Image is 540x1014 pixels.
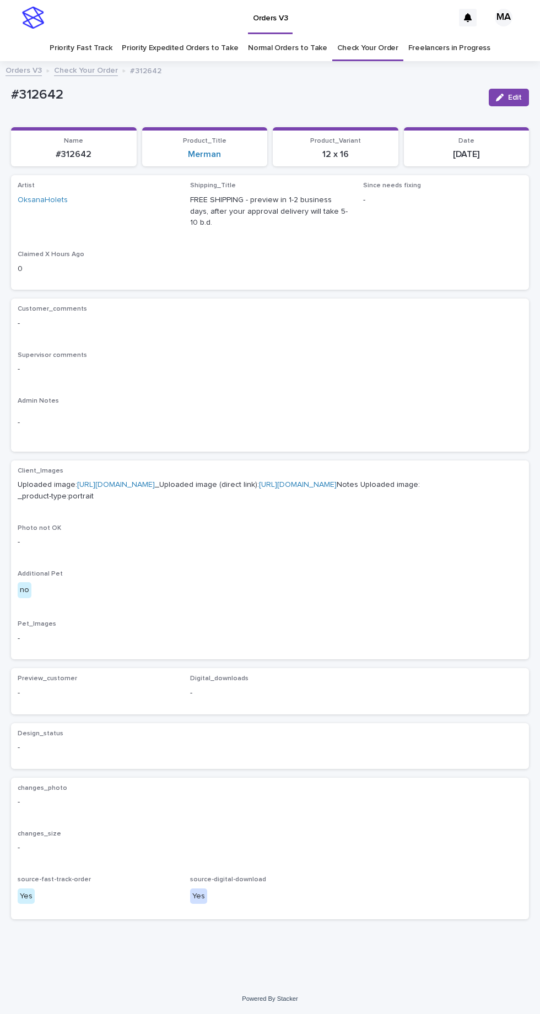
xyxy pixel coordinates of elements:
p: Uploaded image: _Uploaded image (direct link): Notes Uploaded image: _product-type:portrait [18,479,522,502]
span: changes_photo [18,785,67,791]
div: Yes [190,888,207,904]
p: - [363,194,522,206]
span: Additional Pet [18,571,63,577]
span: Product_Variant [310,138,361,144]
span: Admin Notes [18,398,59,404]
button: Edit [489,89,529,106]
span: source-fast-track-order [18,876,91,883]
span: Supervisor comments [18,352,87,359]
p: - [190,687,349,699]
a: Priority Expedited Orders to Take [122,35,238,61]
p: - [18,796,522,808]
p: - [18,633,522,644]
img: stacker-logo-s-only.png [22,7,44,29]
span: source-digital-download [190,876,266,883]
p: #312642 [130,64,161,76]
p: #312642 [18,149,130,160]
p: - [18,364,522,375]
span: Customer_comments [18,306,87,312]
p: [DATE] [411,149,523,160]
div: Yes [18,888,35,904]
p: - [18,742,177,753]
span: Design_status [18,730,63,737]
span: Photo not OK [18,525,61,532]
p: - [18,318,522,329]
p: - [18,417,522,429]
span: Artist [18,182,35,189]
div: MA [495,9,512,26]
span: Shipping_Title [190,182,236,189]
a: [URL][DOMAIN_NAME] [77,481,155,489]
span: Product_Title [183,138,226,144]
a: Orders V3 [6,63,42,76]
p: - [18,842,522,854]
a: Powered By Stacker [242,995,298,1002]
a: Normal Orders to Take [248,35,327,61]
p: FREE SHIPPING - preview in 1-2 business days, after your approval delivery will take 5-10 b.d. [190,194,349,229]
span: Client_Images [18,468,63,474]
span: Pet_Images [18,621,56,627]
p: 12 x 16 [279,149,392,160]
a: Priority Fast Track [50,35,112,61]
span: Digital_downloads [190,675,249,682]
a: Check Your Order [337,35,398,61]
a: [URL][DOMAIN_NAME] [259,481,337,489]
a: Freelancers in Progress [408,35,490,61]
span: Preview_customer [18,675,77,682]
p: 0 [18,263,177,275]
span: Claimed X Hours Ago [18,251,84,258]
span: Name [64,138,83,144]
a: Merman [188,149,221,160]
div: no [18,582,31,598]
p: - [18,687,177,699]
span: changes_size [18,831,61,837]
p: - [18,536,522,548]
a: Check Your Order [54,63,118,76]
p: #312642 [11,87,480,103]
span: Since needs fixing [363,182,421,189]
a: OksanaHolets [18,194,68,206]
span: Edit [508,94,522,101]
span: Date [458,138,474,144]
